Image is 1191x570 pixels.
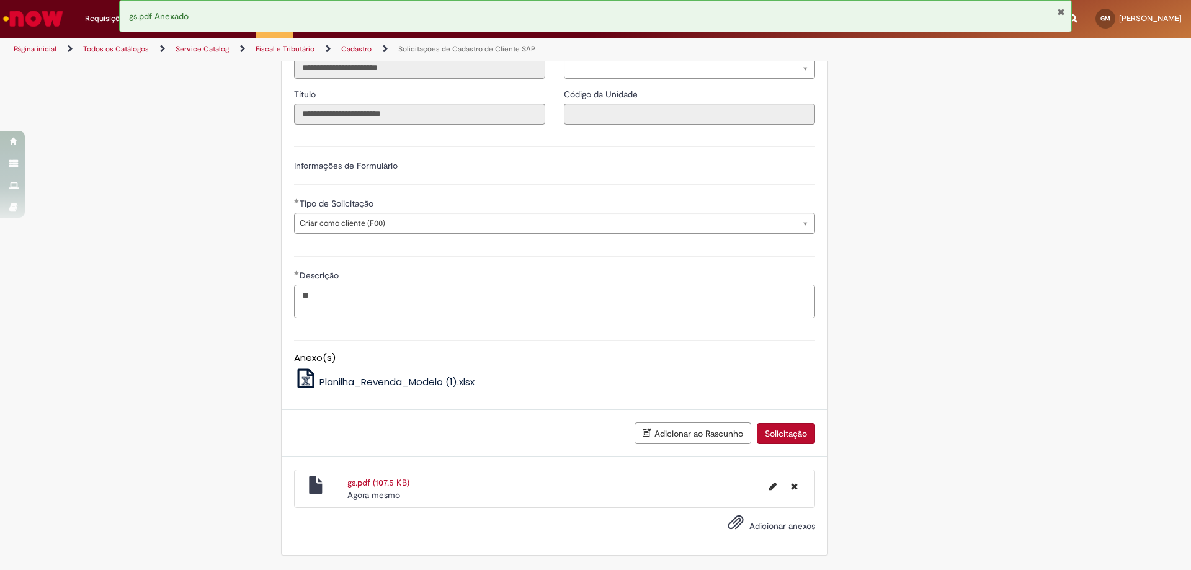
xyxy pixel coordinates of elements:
[294,104,545,125] input: Título
[725,511,747,540] button: Adicionar anexos
[564,104,815,125] input: Código da Unidade
[83,44,149,54] a: Todos os Catálogos
[294,160,398,171] label: Informações de Formulário
[294,58,545,79] input: Email
[398,44,535,54] a: Solicitações de Cadastro de Cliente SAP
[1100,14,1110,22] span: GM
[1,6,65,31] img: ServiceNow
[783,476,805,496] button: Excluir gs.pdf
[294,353,815,363] h5: Anexo(s)
[294,270,300,275] span: Obrigatório Preenchido
[347,489,400,501] time: 28/08/2025 16:44:33
[294,198,300,203] span: Obrigatório Preenchido
[564,89,640,100] span: Somente leitura - Código da Unidade
[294,88,318,100] label: Somente leitura - Título
[757,423,815,444] button: Solicitação
[9,38,785,61] ul: Trilhas de página
[294,285,815,318] textarea: Descrição
[749,520,815,532] span: Adicionar anexos
[1057,7,1065,17] button: Fechar Notificação
[129,11,189,22] span: gs.pdf Anexado
[635,422,751,444] button: Adicionar ao Rascunho
[762,476,784,496] button: Editar nome de arquivo gs.pdf
[294,375,475,388] a: Planilha_Revenda_Modelo (1).xlsx
[347,489,400,501] span: Agora mesmo
[14,44,56,54] a: Página inicial
[294,89,318,100] span: Somente leitura - Título
[1119,13,1182,24] span: [PERSON_NAME]
[85,12,128,25] span: Requisições
[300,270,341,281] span: Descrição
[564,58,815,79] a: Limpar campo Local
[176,44,229,54] a: Service Catalog
[341,44,372,54] a: Cadastro
[300,213,790,233] span: Criar como cliente (F00)
[319,375,475,388] span: Planilha_Revenda_Modelo (1).xlsx
[564,88,640,100] label: Somente leitura - Código da Unidade
[256,44,314,54] a: Fiscal e Tributário
[347,477,409,488] a: gs.pdf (107.5 KB)
[300,198,376,209] span: Tipo de Solicitação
